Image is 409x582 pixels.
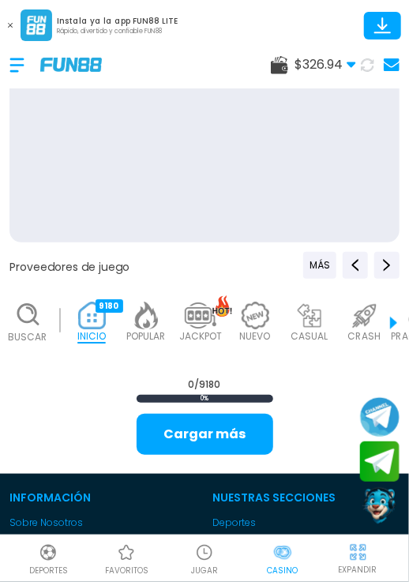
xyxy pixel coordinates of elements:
[191,565,218,576] p: JUGAR
[9,516,197,530] a: Sobre Nosotros
[212,295,232,317] img: hot
[348,302,380,329] img: crash_light.webp
[185,302,216,329] img: jackpot_light.webp
[57,15,178,27] p: Instala ya la app FUN88 LITE
[9,541,88,576] a: DeportesDeportesDeportes
[267,565,298,576] p: Casino
[76,302,107,329] img: home_active.webp
[179,329,222,344] p: JACKPOT
[39,543,58,562] img: Deportes
[294,302,325,329] img: casual_light.webp
[240,329,271,344] p: NUEVO
[374,252,400,279] button: Next providers
[291,329,328,344] p: CASUAL
[137,414,273,455] button: Cargar más
[303,252,336,279] button: Previous providers
[88,541,166,576] a: Casino FavoritosCasino Favoritosfavoritos
[137,395,273,403] span: 0 %
[212,490,400,506] p: Nuestras Secciones
[40,58,102,71] img: Company Logo
[189,377,221,392] span: 0 / 9180
[57,27,178,36] p: Rápido, divertido y confiable FUN88
[166,541,244,576] a: Casino JugarCasino JugarJUGAR
[243,541,321,576] a: CasinoCasinoCasino
[360,486,400,527] button: Contact customer service
[295,55,356,74] span: $ 326.94
[360,441,400,482] button: Join telegram
[9,490,197,506] p: Información
[130,302,162,329] img: popular_light.webp
[343,252,368,279] button: Previous providers
[21,9,52,41] img: App Logo
[9,259,129,276] button: Proveedores de juego
[239,302,271,329] img: new_light.webp
[360,396,400,437] button: Join telegram channel
[29,565,68,576] p: Deportes
[347,329,381,344] p: CRASH
[105,565,148,576] p: favoritos
[77,329,106,344] p: INICIO
[212,516,400,530] a: Deportes
[96,299,123,313] div: 9180
[339,564,377,576] p: EXPANDIR
[195,543,214,562] img: Casino Jugar
[126,329,166,344] p: POPULAR
[117,543,136,562] img: Casino Favoritos
[348,543,368,562] img: hide
[9,330,48,344] p: Buscar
